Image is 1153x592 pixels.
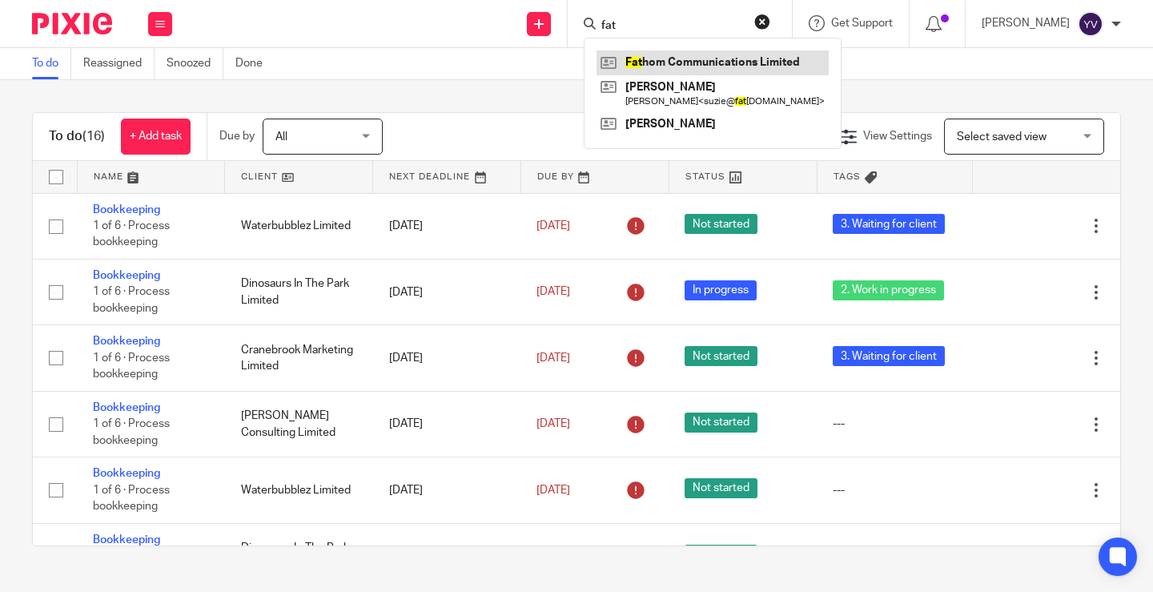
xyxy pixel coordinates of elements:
span: 1 of 6 · Process bookkeeping [93,485,170,513]
span: (16) [82,130,105,143]
span: [DATE] [536,287,570,298]
a: + Add task [121,119,191,155]
a: Bookkeeping [93,270,160,281]
h1: To do [49,128,105,145]
span: Not started [685,214,757,234]
td: Dinosaurs In The Park Limited [225,259,373,324]
a: Reassigned [83,48,155,79]
span: Get Support [831,18,893,29]
img: svg%3E [1078,11,1103,37]
span: [DATE] [536,352,570,364]
span: In progress [685,280,757,300]
span: 2. Work in progress [833,280,944,300]
div: --- [833,482,956,498]
a: Bookkeeping [93,534,160,546]
td: [PERSON_NAME] Consulting Limited [225,391,373,457]
a: Done [235,48,275,79]
span: Not started [685,346,757,366]
span: 1 of 6 · Process bookkeeping [93,220,170,248]
span: All [275,131,287,143]
span: [DATE] [536,418,570,429]
td: [DATE] [373,193,521,259]
a: Snoozed [167,48,223,79]
td: Dinosaurs In The Park Limited [225,523,373,589]
button: Clear [754,14,770,30]
span: Not started [685,413,757,433]
td: Waterbubblez Limited [225,457,373,523]
p: [PERSON_NAME] [982,15,1070,31]
td: [DATE] [373,325,521,391]
td: [DATE] [373,523,521,589]
span: 1 of 6 · Process bookkeeping [93,287,170,315]
a: Bookkeeping [93,336,160,347]
td: [DATE] [373,259,521,324]
a: Bookkeeping [93,468,160,479]
span: View Settings [863,131,932,142]
span: 3. Waiting for client [833,214,945,234]
td: Cranebrook Marketing Limited [225,325,373,391]
span: Tags [834,172,861,181]
span: 3. Waiting for client [833,346,945,366]
span: Select saved view [957,131,1047,143]
div: --- [833,416,956,432]
span: [DATE] [536,485,570,496]
td: Waterbubblez Limited [225,193,373,259]
span: [DATE] [536,220,570,232]
span: 1 of 6 · Process bookkeeping [93,352,170,381]
p: Due by [219,128,255,144]
img: Pixie [32,13,112,34]
td: [DATE] [373,391,521,457]
a: To do [32,48,71,79]
a: Bookkeeping [93,402,160,413]
span: 1 of 6 · Process bookkeeping [93,418,170,446]
input: Search [600,19,744,34]
span: Not started [685,478,757,498]
span: Not started [685,545,757,565]
td: [DATE] [373,457,521,523]
a: Bookkeeping [93,204,160,215]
